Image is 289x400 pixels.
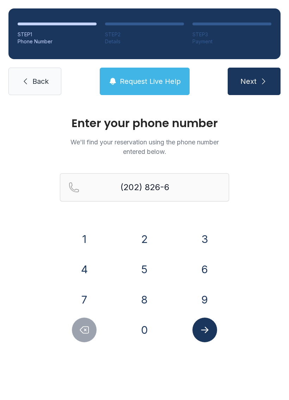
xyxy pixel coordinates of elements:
button: 6 [192,257,217,282]
button: Submit lookup form [192,318,217,342]
button: 8 [132,287,157,312]
div: Phone Number [18,38,97,45]
div: Payment [192,38,271,45]
span: Next [240,76,257,86]
span: Request Live Help [120,76,181,86]
button: 1 [72,227,97,251]
p: We'll find your reservation using the phone number entered below. [60,137,229,156]
button: 9 [192,287,217,312]
button: 2 [132,227,157,251]
button: 3 [192,227,217,251]
button: 0 [132,318,157,342]
h1: Enter your phone number [60,118,229,129]
div: STEP 1 [18,31,97,38]
button: 7 [72,287,97,312]
div: STEP 3 [192,31,271,38]
div: Details [105,38,184,45]
input: Reservation phone number [60,173,229,201]
span: Back [32,76,49,86]
div: STEP 2 [105,31,184,38]
button: Delete number [72,318,97,342]
button: 5 [132,257,157,282]
button: 4 [72,257,97,282]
